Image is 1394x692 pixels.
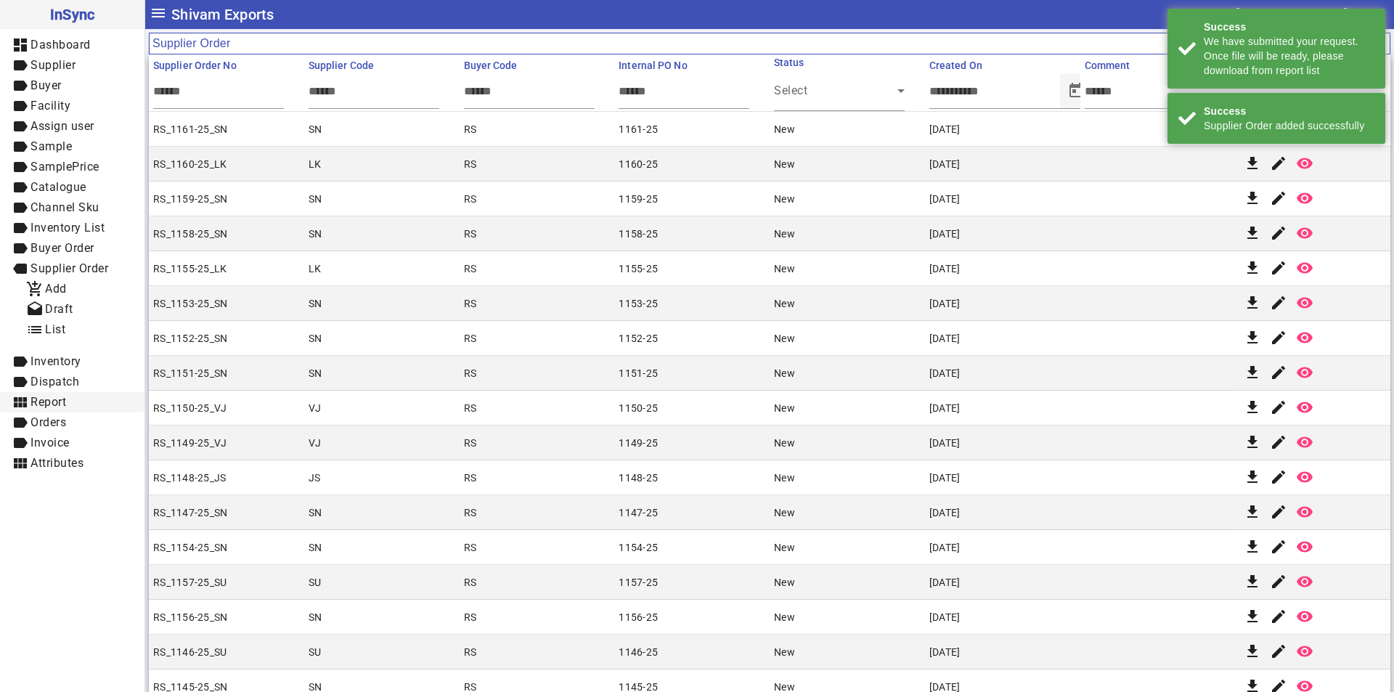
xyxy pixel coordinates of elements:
[153,227,227,241] div: RS_1158-25_SN
[26,280,44,298] mat-icon: add_shopping_cart
[929,645,961,659] div: [DATE]
[1270,155,1287,172] mat-icon: edit
[171,3,274,26] span: Shivam Exports
[30,78,62,92] span: Buyer
[464,261,477,276] div: RS
[12,260,29,277] mat-icon: label
[1270,259,1287,277] mat-icon: edit
[464,296,477,311] div: RS
[774,366,795,380] div: New
[1244,433,1261,451] mat-icon: download
[464,157,477,171] div: RS
[30,58,76,72] span: Supplier
[1204,34,1374,78] div: We have submitted your request. Once file will be ready, please download from report list
[1244,399,1261,416] mat-icon: download
[30,456,83,470] span: Attributes
[149,33,1390,54] mat-card-header: Supplier Order
[1361,8,1374,21] mat-icon: settings
[1296,329,1313,346] mat-icon: remove_red_eye
[464,575,477,590] div: RS
[1296,503,1313,521] mat-icon: remove_red_eye
[619,227,658,241] div: 1158-25
[309,505,322,520] div: SN
[12,3,133,26] span: InSync
[12,77,29,94] mat-icon: label
[619,192,658,206] div: 1159-25
[619,505,658,520] div: 1147-25
[929,540,961,555] div: [DATE]
[30,180,86,194] span: Catalogue
[1296,433,1313,451] mat-icon: remove_red_eye
[1296,364,1313,381] mat-icon: remove_red_eye
[1296,468,1313,486] mat-icon: remove_red_eye
[464,645,477,659] div: RS
[153,60,237,71] span: Supplier Order No
[153,575,227,590] div: RS_1157-25_SU
[12,158,29,176] mat-icon: label
[309,261,322,276] div: LK
[1270,468,1287,486] mat-icon: edit
[309,401,322,415] div: VJ
[1296,259,1313,277] mat-icon: remove_red_eye
[929,471,961,485] div: [DATE]
[153,645,227,659] div: RS_1146-25_SU
[464,366,477,380] div: RS
[1244,608,1261,625] mat-icon: download
[1296,538,1313,555] mat-icon: remove_red_eye
[309,436,322,450] div: VJ
[929,122,961,137] div: [DATE]
[153,122,227,137] div: RS_1161-25_SN
[153,436,227,450] div: RS_1149-25_VJ
[1085,60,1130,71] span: Comment
[309,331,322,346] div: SN
[30,99,70,113] span: Facility
[30,200,99,214] span: Channel Sku
[619,157,658,171] div: 1160-25
[1244,643,1261,660] mat-icon: download
[15,299,144,319] a: Draft
[1236,3,1348,26] div: [PERSON_NAME]
[309,645,322,659] div: SU
[929,610,961,624] div: [DATE]
[12,138,29,155] mat-icon: label
[45,322,65,336] span: List
[1296,399,1313,416] mat-icon: remove_red_eye
[1244,190,1261,207] mat-icon: download
[1244,573,1261,590] mat-icon: download
[30,415,66,429] span: Orders
[1296,608,1313,625] mat-icon: remove_red_eye
[15,319,144,340] a: List
[30,139,72,153] span: Sample
[12,394,29,411] mat-icon: view_module
[1296,155,1313,172] mat-icon: remove_red_eye
[153,471,226,485] div: RS_1148-25_JS
[12,179,29,196] mat-icon: label
[12,240,29,257] mat-icon: label
[12,414,29,431] mat-icon: label
[1063,78,1089,104] button: Open calendar
[464,436,477,450] div: RS
[153,401,227,415] div: RS_1150-25_VJ
[153,331,227,346] div: RS_1152-25_SN
[929,366,961,380] div: [DATE]
[309,471,321,485] div: JS
[309,60,374,71] span: Supplier Code
[929,261,961,276] div: [DATE]
[929,192,961,206] div: [DATE]
[12,434,29,452] mat-icon: label
[619,366,658,380] div: 1151-25
[1270,608,1287,625] mat-icon: edit
[619,401,658,415] div: 1150-25
[1204,104,1374,118] div: Success
[1204,20,1374,34] div: Success
[619,645,658,659] div: 1146-25
[1270,643,1287,660] mat-icon: edit
[1204,118,1374,133] div: Supplier Order added successfully
[774,84,807,97] span: Select
[30,160,99,174] span: SamplePrice
[1244,468,1261,486] mat-icon: download
[929,436,961,450] div: [DATE]
[26,301,44,318] mat-icon: drafts
[774,296,795,311] div: New
[929,60,982,71] span: Created On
